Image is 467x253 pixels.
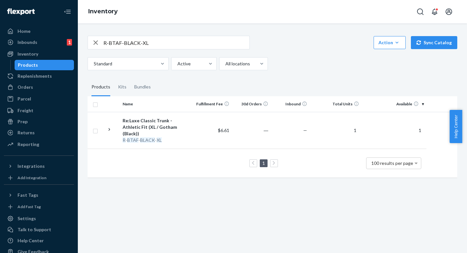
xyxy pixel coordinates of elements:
[4,116,74,127] a: Prep
[4,235,74,246] a: Help Center
[4,190,74,200] button: Fast Tags
[411,36,457,49] button: Sync Catalog
[4,224,74,235] a: Talk to Support
[18,107,33,114] div: Freight
[18,39,37,46] div: Inbounds
[140,137,155,143] em: BLACK
[4,26,74,36] a: Home
[7,8,35,15] img: Flexport logo
[449,110,462,143] button: Help Center
[123,137,190,143] div: - - -
[18,237,44,244] div: Help Center
[67,39,72,46] div: 1
[362,96,426,112] th: Available
[18,84,33,90] div: Orders
[18,96,31,102] div: Parcel
[134,78,151,96] div: Bundles
[18,163,45,169] div: Integrations
[18,226,51,233] div: Talk to Support
[91,78,110,96] div: Products
[225,60,225,67] input: All locations
[414,5,427,18] button: Open Search Box
[123,137,126,143] em: R
[271,96,310,112] th: Inbound
[18,73,52,79] div: Replenishments
[103,36,249,49] input: Search inventory by name or sku
[83,2,123,21] ol: breadcrumbs
[15,60,74,70] a: Products
[18,118,28,125] div: Prep
[218,127,229,133] span: $6.61
[18,51,38,57] div: Inventory
[123,117,190,137] div: Re:Luxe Classic Trunk - Athletic Fit (XL / Gotham (Black))
[442,5,455,18] button: Open account menu
[310,96,362,112] th: Total Units
[4,174,74,182] a: Add Integration
[4,71,74,81] a: Replenishments
[120,96,193,112] th: Name
[428,5,441,18] button: Open notifications
[4,49,74,59] a: Inventory
[4,82,74,92] a: Orders
[88,8,118,15] a: Inventory
[371,160,413,166] span: 100 results per page
[4,94,74,104] a: Parcel
[18,192,38,198] div: Fast Tags
[4,203,74,211] a: Add Fast Tag
[351,127,359,133] span: 1
[193,96,232,112] th: Fulfillment Fee
[4,37,74,47] a: Inbounds1
[378,39,401,46] div: Action
[261,160,266,166] a: Page 1 is your current page
[303,127,307,133] span: —
[127,137,138,143] em: BTAF
[232,112,271,149] td: ―
[232,96,271,112] th: 30d Orders
[4,127,74,138] a: Returns
[157,137,162,143] em: XL
[18,141,39,148] div: Reporting
[416,127,424,133] span: 1
[18,204,41,209] div: Add Fast Tag
[18,62,38,68] div: Products
[18,175,46,180] div: Add Integration
[18,215,36,222] div: Settings
[118,78,126,96] div: Kits
[61,5,74,18] button: Close Navigation
[4,213,74,224] a: Settings
[374,36,406,49] button: Action
[4,105,74,116] a: Freight
[18,129,35,136] div: Returns
[18,28,30,34] div: Home
[4,139,74,150] a: Reporting
[93,60,94,67] input: Standard
[177,60,177,67] input: Active
[4,161,74,171] button: Integrations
